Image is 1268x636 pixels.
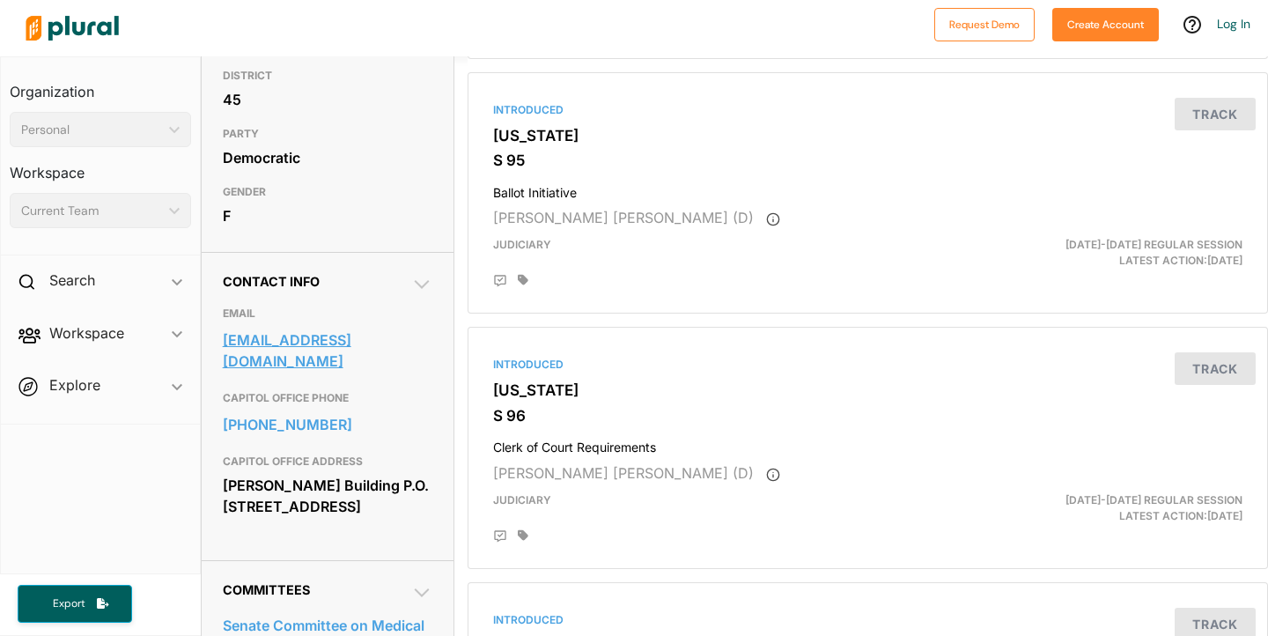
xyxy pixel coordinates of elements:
[518,274,528,286] div: Add tags
[21,202,162,220] div: Current Team
[493,177,1242,201] h4: Ballot Initiative
[493,127,1242,144] h3: [US_STATE]
[493,493,551,507] span: Judiciary
[493,464,754,482] span: [PERSON_NAME] [PERSON_NAME] (D)
[223,144,432,171] div: Democratic
[223,65,432,86] h3: DISTRICT
[10,147,191,186] h3: Workspace
[493,432,1242,455] h4: Clerk of Court Requirements
[223,411,432,438] a: [PHONE_NUMBER]
[223,86,432,113] div: 45
[223,388,432,409] h3: CAPITOL OFFICE PHONE
[934,8,1035,41] button: Request Demo
[493,529,507,544] div: Add Position Statement
[1052,8,1159,41] button: Create Account
[493,209,754,226] span: [PERSON_NAME] [PERSON_NAME] (D)
[21,121,162,139] div: Personal
[997,492,1256,524] div: Latest Action: [DATE]
[1217,16,1250,32] a: Log In
[10,66,191,105] h3: Organization
[518,529,528,542] div: Add tags
[223,181,432,203] h3: GENDER
[997,237,1256,269] div: Latest Action: [DATE]
[1065,493,1242,507] span: [DATE]-[DATE] Regular Session
[223,451,432,472] h3: CAPITOL OFFICE ADDRESS
[934,14,1035,33] a: Request Demo
[1175,352,1256,385] button: Track
[1052,14,1159,33] a: Create Account
[493,381,1242,399] h3: [US_STATE]
[18,585,132,623] button: Export
[1065,238,1242,251] span: [DATE]-[DATE] Regular Session
[1175,98,1256,130] button: Track
[493,612,1242,628] div: Introduced
[223,582,310,597] span: Committees
[493,238,551,251] span: Judiciary
[223,472,432,520] div: [PERSON_NAME] Building P.O. [STREET_ADDRESS]
[493,152,1242,169] h3: S 95
[223,203,432,229] div: F
[493,357,1242,373] div: Introduced
[493,274,507,288] div: Add Position Statement
[41,596,97,611] span: Export
[493,407,1242,425] h3: S 96
[493,102,1242,118] div: Introduced
[223,303,432,324] h3: EMAIL
[223,123,432,144] h3: PARTY
[49,270,95,290] h2: Search
[223,327,432,374] a: [EMAIL_ADDRESS][DOMAIN_NAME]
[223,274,320,289] span: Contact Info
